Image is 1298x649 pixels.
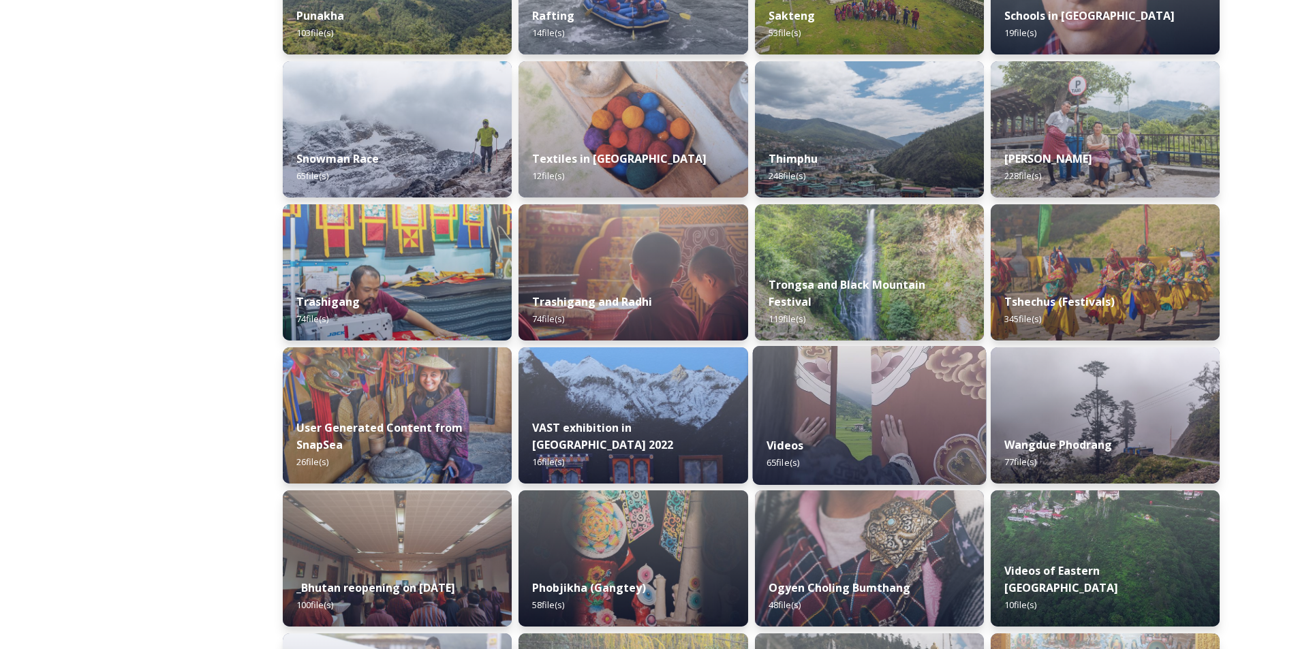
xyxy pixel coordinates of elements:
[519,61,747,197] img: _SCH9806.jpg
[769,151,818,166] strong: Thimphu
[532,294,652,309] strong: Trashigang and Radhi
[755,490,984,627] img: Ogyen%2520Choling%2520by%2520Matt%2520Dutile5.jpg
[283,490,512,627] img: DSC00319.jpg
[991,347,1220,484] img: 2022-10-01%252016.15.46.jpg
[296,8,344,23] strong: Punakha
[532,27,564,39] span: 14 file(s)
[1004,170,1041,182] span: 228 file(s)
[532,170,564,182] span: 12 file(s)
[755,61,984,197] img: Thimphu%2520190723%2520by%2520Amp%2520Sripimanwat-43.jpg
[532,420,673,452] strong: VAST exhibition in [GEOGRAPHIC_DATA] 2022
[769,277,925,309] strong: Trongsa and Black Mountain Festival
[991,204,1220,341] img: Dechenphu%2520Festival14.jpg
[769,27,801,39] span: 53 file(s)
[519,204,747,341] img: Trashigang%2520and%2520Rangjung%2520060723%2520by%2520Amp%2520Sripimanwat-32.jpg
[767,438,803,453] strong: Videos
[532,313,564,325] span: 74 file(s)
[296,170,328,182] span: 65 file(s)
[991,61,1220,197] img: Trashi%2520Yangtse%2520090723%2520by%2520Amp%2520Sripimanwat-187.jpg
[769,170,805,182] span: 248 file(s)
[296,151,379,166] strong: Snowman Race
[767,456,799,469] span: 65 file(s)
[1004,294,1115,309] strong: Tshechus (Festivals)
[1004,151,1092,166] strong: [PERSON_NAME]
[532,599,564,611] span: 58 file(s)
[769,599,801,611] span: 48 file(s)
[532,151,707,166] strong: Textiles in [GEOGRAPHIC_DATA]
[296,580,455,595] strong: _Bhutan reopening on [DATE]
[296,599,333,611] span: 100 file(s)
[519,490,747,627] img: Phobjika%2520by%2520Matt%2520Dutile2.jpg
[1004,313,1041,325] span: 345 file(s)
[296,27,333,39] span: 103 file(s)
[1004,563,1118,595] strong: Videos of Eastern [GEOGRAPHIC_DATA]
[1004,456,1036,468] span: 77 file(s)
[532,580,646,595] strong: Phobjikha (Gangtey)
[296,313,328,325] span: 74 file(s)
[519,347,747,484] img: VAST%2520Bhutan%2520art%2520exhibition%2520in%2520Brussels3.jpg
[283,204,512,341] img: Trashigang%2520and%2520Rangjung%2520060723%2520by%2520Amp%2520Sripimanwat-66.jpg
[991,490,1220,627] img: East%2520Bhutan%2520-%2520Khoma%25204K%2520Color%2520Graded.jpg
[532,456,564,468] span: 16 file(s)
[752,346,986,485] img: Textile.jpg
[296,420,463,452] strong: User Generated Content from SnapSea
[1004,437,1112,452] strong: Wangdue Phodrang
[296,456,328,468] span: 26 file(s)
[1004,599,1036,611] span: 10 file(s)
[1004,27,1036,39] span: 19 file(s)
[283,61,512,197] img: Snowman%2520Race41.jpg
[296,294,360,309] strong: Trashigang
[769,580,910,595] strong: Ogyen Choling Bumthang
[769,8,815,23] strong: Sakteng
[283,347,512,484] img: 0FDA4458-C9AB-4E2F-82A6-9DC136F7AE71.jpeg
[769,313,805,325] span: 119 file(s)
[755,204,984,341] img: 2022-10-01%252018.12.56.jpg
[1004,8,1175,23] strong: Schools in [GEOGRAPHIC_DATA]
[532,8,574,23] strong: Rafting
